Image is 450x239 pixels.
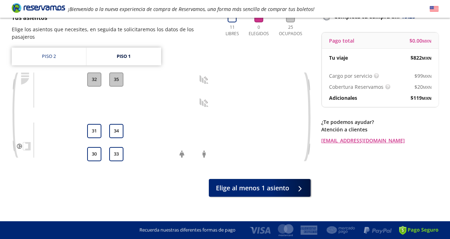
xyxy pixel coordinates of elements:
[109,147,123,161] button: 33
[216,183,289,193] span: Elige al menos 1 asiento
[423,74,432,79] small: MXN
[109,72,123,87] button: 35
[414,83,432,91] span: $ 20
[414,72,432,80] span: $ 99
[321,126,439,133] p: Atención a clientes
[87,147,101,161] button: 30
[276,24,305,37] p: 25 Ocupados
[247,24,271,37] p: 0 Elegidos
[422,55,432,61] small: MXN
[87,124,101,138] button: 31
[329,72,372,80] p: Cargo por servicio
[12,2,65,15] a: Brand Logo
[209,179,311,197] button: Elige al menos 1 asiento
[12,26,216,40] p: Elige los asientos que necesites, en seguida te solicitaremos los datos de los pasajeros
[321,118,439,126] p: ¿Te podemos ayudar?
[12,13,216,22] p: Tus asientos
[329,54,348,61] p: Tu viaje
[329,37,354,44] p: Pago total
[409,37,432,44] span: $ 0.00
[321,137,439,144] a: [EMAIL_ADDRESS][DOMAIN_NAME]
[12,48,86,65] a: Piso 2
[109,124,123,138] button: 34
[223,24,242,37] p: 11 Libres
[423,85,432,90] small: MXN
[117,53,131,60] div: Piso 1
[86,48,161,65] a: Piso 1
[411,54,432,61] span: $ 822
[68,6,314,12] em: ¡Bienvenido a la nueva experiencia de compra de Reservamos, una forma más sencilla de comprar tus...
[430,5,439,13] button: English
[422,96,432,101] small: MXN
[87,72,101,87] button: 32
[329,83,383,91] p: Cobertura Reservamos
[139,227,235,234] p: Recuerda nuestras diferentes formas de pago
[329,94,357,102] p: Adicionales
[411,94,432,102] span: $ 119
[12,2,65,13] i: Brand Logo
[422,38,432,44] small: MXN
